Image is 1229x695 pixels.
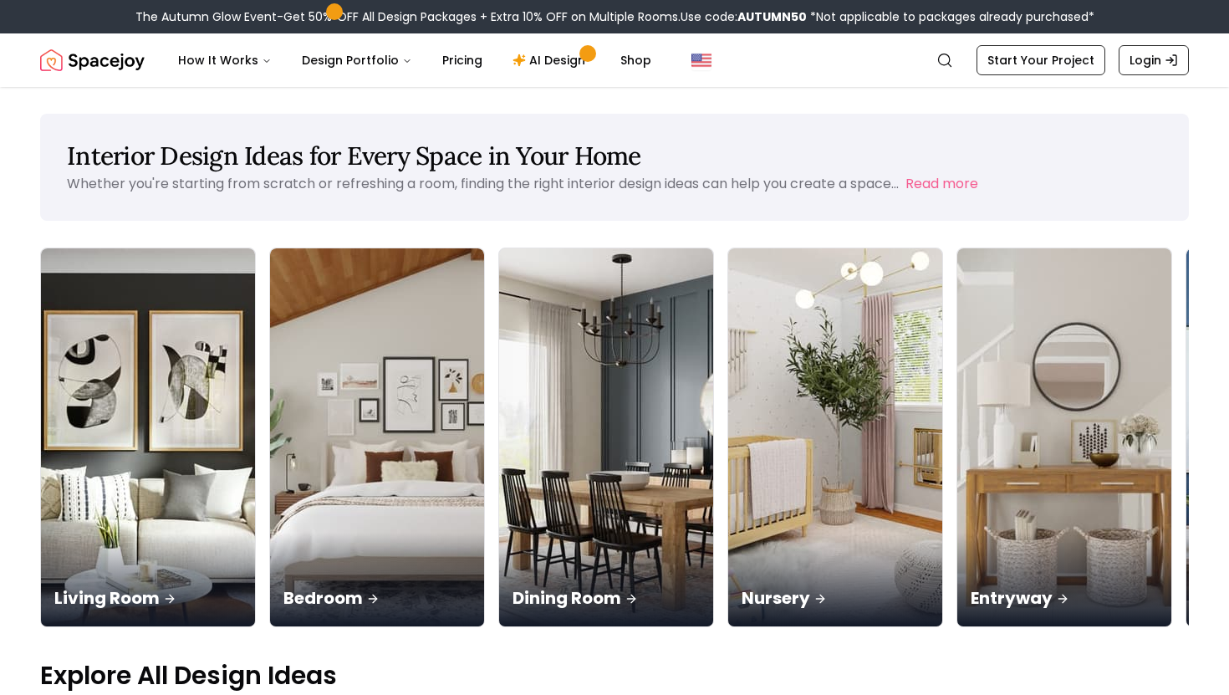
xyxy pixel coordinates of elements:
img: Nursery [728,248,942,626]
a: NurseryNursery [727,248,943,627]
a: Start Your Project [977,45,1105,75]
p: Nursery [742,586,929,610]
p: Bedroom [283,586,471,610]
nav: Global [40,33,1189,87]
b: AUTUMN50 [737,8,807,25]
a: Shop [607,43,665,77]
img: Entryway [957,248,1171,626]
p: Entryway [971,586,1158,610]
span: Use code: [681,8,807,25]
button: Design Portfolio [288,43,426,77]
p: Explore All Design Ideas [40,661,1189,691]
button: Read more [905,174,978,194]
h1: Interior Design Ideas for Every Space in Your Home [67,141,1162,171]
a: Spacejoy [40,43,145,77]
img: Bedroom [270,248,484,626]
a: Login [1119,45,1189,75]
a: BedroomBedroom [269,248,485,627]
a: Living RoomLiving Room [40,248,256,627]
button: How It Works [165,43,285,77]
p: Dining Room [513,586,700,610]
a: AI Design [499,43,604,77]
span: *Not applicable to packages already purchased* [807,8,1094,25]
img: United States [691,50,711,70]
p: Living Room [54,586,242,610]
a: EntrywayEntryway [956,248,1172,627]
img: Living Room [41,248,255,626]
img: Dining Room [499,248,713,626]
p: Whether you're starting from scratch or refreshing a room, finding the right interior design idea... [67,174,899,193]
nav: Main [165,43,665,77]
div: The Autumn Glow Event-Get 50% OFF All Design Packages + Extra 10% OFF on Multiple Rooms. [135,8,1094,25]
a: Pricing [429,43,496,77]
a: Dining RoomDining Room [498,248,714,627]
img: Spacejoy Logo [40,43,145,77]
